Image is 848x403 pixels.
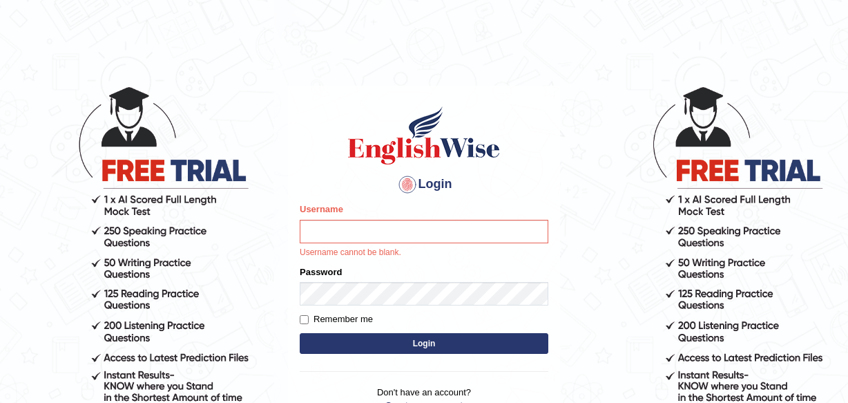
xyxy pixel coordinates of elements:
[300,174,548,196] h4: Login
[300,333,548,354] button: Login
[345,104,503,167] img: Logo of English Wise sign in for intelligent practice with AI
[300,265,342,279] label: Password
[300,203,343,216] label: Username
[300,315,309,324] input: Remember me
[300,247,548,259] p: Username cannot be blank.
[300,312,373,326] label: Remember me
